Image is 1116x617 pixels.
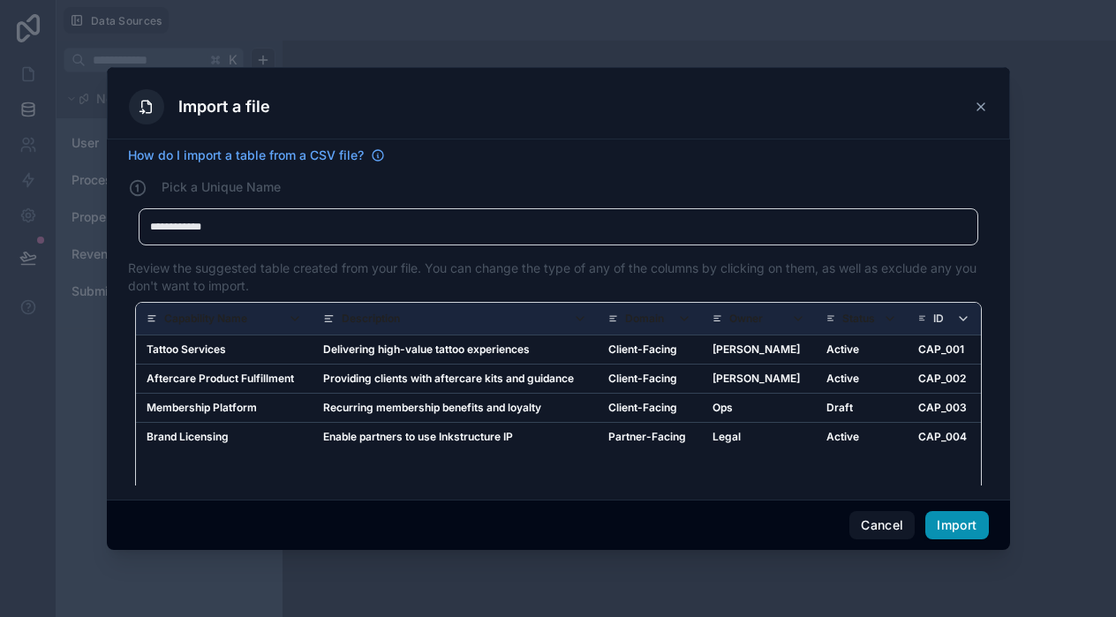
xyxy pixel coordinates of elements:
td: CAP_001 [908,335,981,365]
td: Tattoo Services [136,335,313,365]
button: Cancel [849,511,915,539]
button: Import [925,511,988,539]
td: CAP_004 [908,423,981,452]
td: Recurring membership benefits and loyalty [313,394,598,423]
td: Partner-Facing [598,423,702,452]
td: [PERSON_NAME] [702,335,816,365]
td: Brand Licensing [136,423,313,452]
p: Description [342,312,400,326]
td: Enable partners to use Inkstructure IP [313,423,598,452]
h3: Import a file [178,94,270,119]
td: [PERSON_NAME] [702,365,816,394]
td: Draft [816,394,908,423]
div: Review the suggested table created from your file. You can change the type of any of the columns ... [128,260,989,295]
td: Membership Platform [136,394,313,423]
a: How do I import a table from a CSV file? [128,147,385,164]
td: Active [816,365,908,394]
p: Owner [729,312,763,326]
td: Client-Facing [598,394,702,423]
td: Client-Facing [598,365,702,394]
h4: Pick a Unique Name [162,178,281,198]
td: Ops [702,394,816,423]
td: Providing clients with aftercare kits and guidance [313,365,598,394]
div: scrollable content [136,303,981,513]
p: Capability Name [164,312,247,326]
td: Active [816,335,908,365]
p: Status [842,312,875,326]
td: CAP_003 [908,394,981,423]
td: Delivering high-value tattoo experiences [313,335,598,365]
p: Domain [625,312,664,326]
td: Aftercare Product Fulfillment [136,365,313,394]
td: Legal [702,423,816,452]
td: CAP_002 [908,365,981,394]
td: Active [816,423,908,452]
span: How do I import a table from a CSV file? [128,147,364,164]
p: ID [933,312,944,326]
td: Client-Facing [598,335,702,365]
